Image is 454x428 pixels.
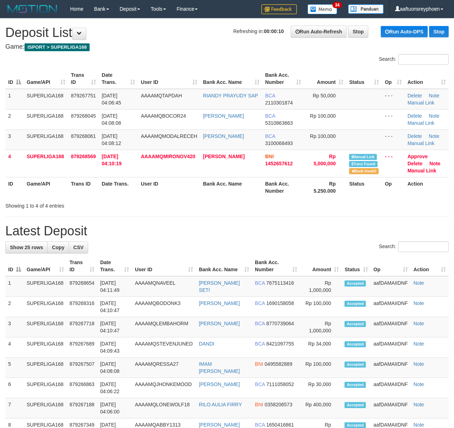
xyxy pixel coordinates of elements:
[97,378,132,398] td: [DATE] 04:06:22
[413,280,424,286] a: Note
[300,297,342,317] td: Rp 100,000
[411,256,449,276] th: Action: activate to sort column ascending
[5,89,24,109] td: 1
[265,113,275,119] span: BCA
[344,402,366,408] span: Accepted
[255,341,265,347] span: BCA
[346,177,382,197] th: Status
[371,256,411,276] th: Op: activate to sort column ascending
[371,337,411,358] td: aafDAMAIIDNF
[398,241,449,252] input: Search:
[5,358,24,378] td: 5
[141,113,186,119] span: AAAAMQBOCOR24
[97,317,132,337] td: [DATE] 04:10:47
[5,199,184,209] div: Showing 1 to 4 of 4 entries
[429,26,449,37] a: Stop
[5,317,24,337] td: 3
[348,26,368,38] a: Stop
[346,69,382,89] th: Status: activate to sort column ascending
[69,241,88,253] a: CSV
[413,361,424,367] a: Note
[102,113,121,126] span: [DATE] 04:08:08
[199,422,240,428] a: [PERSON_NAME]
[102,93,121,106] span: [DATE] 04:06:45
[24,378,67,398] td: SUPERLIGA168
[97,276,132,297] td: [DATE] 04:11:49
[71,133,96,139] span: 879268061
[413,341,424,347] a: Note
[138,177,200,197] th: User ID
[332,2,342,8] span: 34
[344,321,366,327] span: Accepted
[25,43,90,51] span: ISPORT > SUPERLIGA168
[265,361,292,367] span: Copy 0495582889 to clipboard
[199,280,240,293] a: [PERSON_NAME] SETI
[203,133,244,139] a: [PERSON_NAME]
[24,129,68,150] td: SUPERLIGA168
[67,378,97,398] td: 879266863
[349,154,376,160] span: Manually Linked
[132,297,196,317] td: AAAAMQBODONK3
[99,69,138,89] th: Date Trans.: activate to sort column ascending
[300,276,342,297] td: Rp 1,000,000
[382,109,405,129] td: - - -
[266,300,294,306] span: Copy 1690158058 to clipboard
[5,398,24,418] td: 7
[382,69,405,89] th: Op: activate to sort column ascending
[97,337,132,358] td: [DATE] 04:09:43
[5,378,24,398] td: 6
[371,276,411,297] td: aafDAMAIIDNF
[132,358,196,378] td: AAAAMQRESSA27
[413,402,424,407] a: Note
[381,26,428,37] a: Run Auto-DPS
[102,154,122,166] span: [DATE] 04:10:19
[199,381,240,387] a: [PERSON_NAME]
[379,241,449,252] label: Search:
[68,177,99,197] th: Trans ID
[199,361,240,374] a: IMAM [PERSON_NAME]
[398,54,449,65] input: Search:
[67,256,97,276] th: Trans ID: activate to sort column ascending
[255,321,265,326] span: BCA
[429,133,439,139] a: Note
[141,154,195,159] span: AAAAMQMIRONOV420
[266,341,294,347] span: Copy 8421097755 to clipboard
[413,300,424,306] a: Note
[300,378,342,398] td: Rp 30,000
[67,317,97,337] td: 879267718
[407,120,434,126] a: Manual Link
[310,133,336,139] span: Rp 100,000
[407,154,428,159] a: Approve
[97,398,132,418] td: [DATE] 04:06:00
[97,358,132,378] td: [DATE] 04:08:08
[308,4,337,14] img: Button%20Memo.svg
[265,100,293,106] span: Copy 2110301874 to clipboard
[407,168,436,173] a: Manual Link
[429,161,440,166] a: Note
[262,69,304,89] th: Bank Acc. Number: activate to sort column ascending
[199,300,240,306] a: [PERSON_NAME]
[429,113,439,119] a: Note
[413,321,424,326] a: Note
[371,317,411,337] td: aafDAMAIIDNF
[97,297,132,317] td: [DATE] 04:10:47
[255,280,265,286] span: BCA
[407,161,422,166] a: Delete
[71,93,96,98] span: 879267751
[344,341,366,347] span: Accepted
[200,177,262,197] th: Bank Acc. Name
[132,256,196,276] th: User ID: activate to sort column ascending
[199,341,214,347] a: DANDI
[24,177,68,197] th: Game/API
[310,113,336,119] span: Rp 100,000
[342,256,370,276] th: Status: activate to sort column ascending
[344,280,366,287] span: Accepted
[349,161,378,167] span: Similar transaction found
[10,245,43,250] span: Show 25 rows
[132,378,196,398] td: AAAAMQJHONKEMOOD
[413,422,424,428] a: Note
[5,256,24,276] th: ID: activate to sort column descending
[407,140,434,146] a: Manual Link
[24,89,68,109] td: SUPERLIGA168
[71,154,96,159] span: 879268569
